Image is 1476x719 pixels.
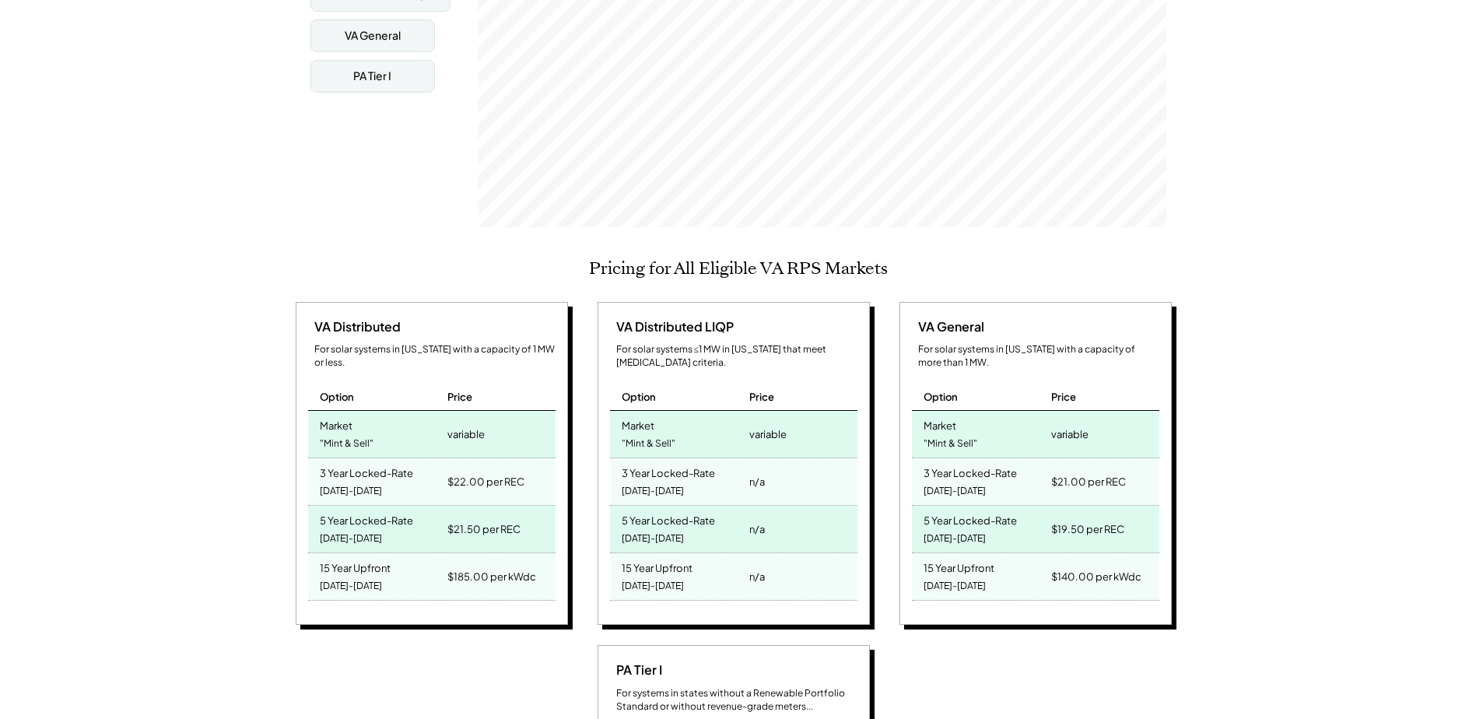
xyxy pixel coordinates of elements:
h2: Pricing for All Eligible VA RPS Markets [589,258,888,279]
div: n/a [749,566,765,587]
div: n/a [749,518,765,540]
div: variable [749,423,787,445]
div: $21.00 per REC [1051,471,1126,493]
div: 5 Year Locked-Rate [924,510,1017,528]
div: 5 Year Locked-Rate [320,510,413,528]
div: Market [924,415,956,433]
div: Option [924,390,958,404]
div: VA General [345,28,401,44]
div: 15 Year Upfront [622,557,692,575]
div: $140.00 per kWdc [1051,566,1141,587]
div: For systems in states without a Renewable Portfolio Standard or without revenue-grade meters... [616,687,857,714]
div: Price [749,390,774,404]
div: $22.00 per REC [447,471,524,493]
div: [DATE]-[DATE] [320,481,382,502]
div: variable [1051,423,1089,445]
div: n/a [749,471,765,493]
div: "Mint & Sell" [320,433,373,454]
div: Price [1051,390,1076,404]
div: Option [320,390,354,404]
div: variable [447,423,485,445]
div: Option [622,390,656,404]
div: For solar systems in [US_STATE] with a capacity of more than 1 MW. [918,343,1159,370]
div: [DATE]-[DATE] [320,528,382,549]
div: PA Tier I [610,661,662,679]
div: "Mint & Sell" [924,433,977,454]
div: VA General [912,318,984,335]
div: For solar systems in [US_STATE] with a capacity of 1 MW or less. [314,343,556,370]
div: $185.00 per kWdc [447,566,536,587]
div: [DATE]-[DATE] [924,481,986,502]
div: Price [447,390,472,404]
div: "Mint & Sell" [622,433,675,454]
div: 15 Year Upfront [320,557,391,575]
div: VA Distributed [308,318,401,335]
div: 3 Year Locked-Rate [320,462,413,480]
div: [DATE]-[DATE] [622,528,684,549]
div: [DATE]-[DATE] [924,576,986,597]
div: 3 Year Locked-Rate [924,462,1017,480]
div: 5 Year Locked-Rate [622,510,715,528]
div: For solar systems ≤1 MW in [US_STATE] that meet [MEDICAL_DATA] criteria. [616,343,857,370]
div: 15 Year Upfront [924,557,994,575]
div: [DATE]-[DATE] [622,576,684,597]
div: $21.50 per REC [447,518,521,540]
div: [DATE]-[DATE] [320,576,382,597]
div: 3 Year Locked-Rate [622,462,715,480]
div: [DATE]-[DATE] [924,528,986,549]
div: VA Distributed LIQP [610,318,734,335]
div: $19.50 per REC [1051,518,1124,540]
div: Market [622,415,654,433]
div: [DATE]-[DATE] [622,481,684,502]
div: PA Tier I [353,68,391,84]
div: Market [320,415,352,433]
